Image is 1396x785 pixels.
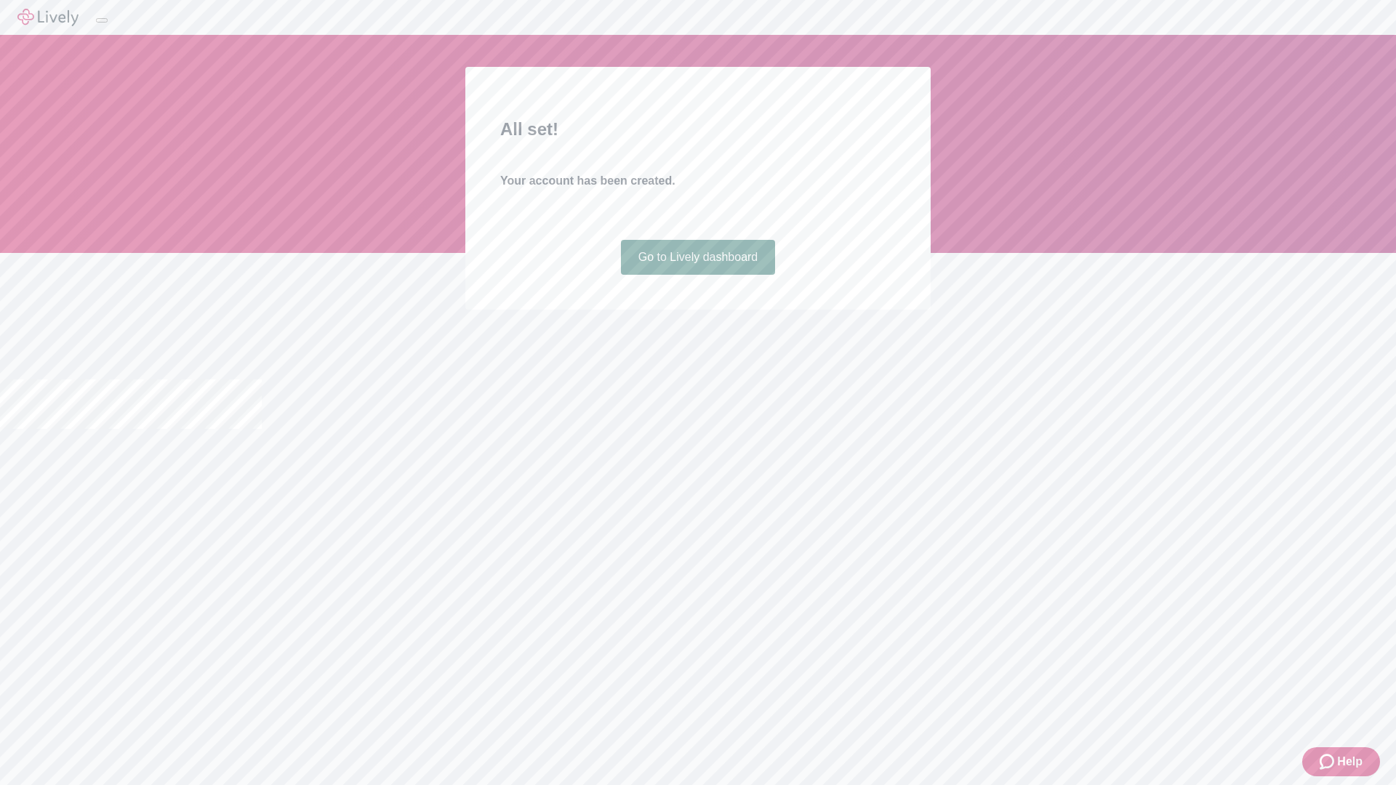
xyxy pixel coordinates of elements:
[500,172,896,190] h4: Your account has been created.
[1337,753,1363,770] span: Help
[1320,753,1337,770] svg: Zendesk support icon
[17,9,79,26] img: Lively
[96,18,108,23] button: Log out
[621,240,776,275] a: Go to Lively dashboard
[500,116,896,142] h2: All set!
[1302,747,1380,776] button: Zendesk support iconHelp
